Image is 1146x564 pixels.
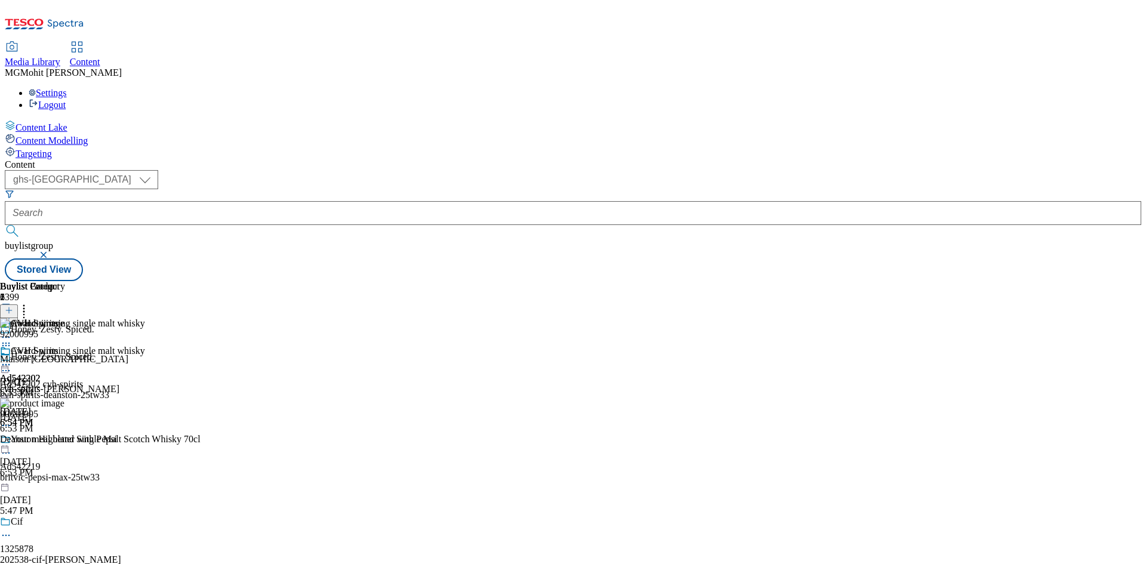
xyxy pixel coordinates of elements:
span: Targeting [16,149,52,159]
span: Content Modelling [16,135,88,146]
div: Cif [11,516,23,527]
svg: Search Filters [5,189,14,199]
button: Stored View [5,258,83,281]
span: Content Lake [16,122,67,132]
span: Mohit [PERSON_NAME] [20,67,122,78]
a: Logout [29,100,66,110]
a: Media Library [5,42,60,67]
a: Content Modelling [5,133,1141,146]
a: Content Lake [5,120,1141,133]
a: Settings [29,88,67,98]
span: MG [5,67,20,78]
div: Content [5,159,1141,170]
input: Search [5,201,1141,225]
a: Content [70,42,100,67]
span: buylistgroup [5,241,53,251]
a: Targeting [5,146,1141,159]
span: Media Library [5,57,60,67]
span: Content [70,57,100,67]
